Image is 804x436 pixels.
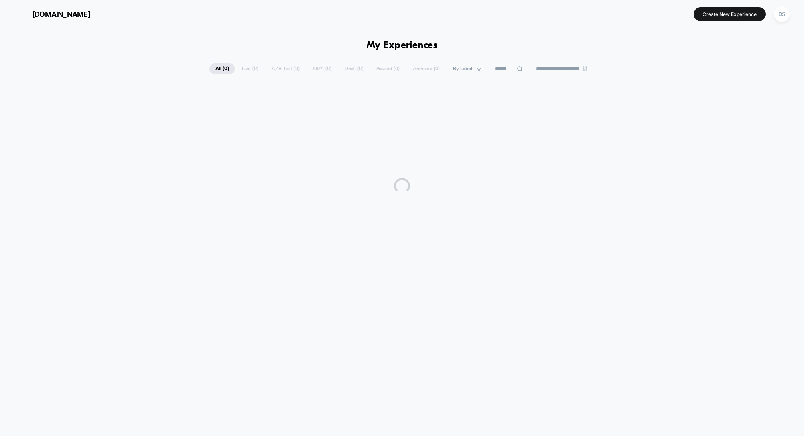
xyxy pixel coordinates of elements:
button: Create New Experience [694,7,766,21]
span: All ( 0 ) [209,63,235,74]
span: [DOMAIN_NAME] [32,10,90,18]
div: DS [774,6,790,22]
img: end [583,66,587,71]
button: DS [772,6,792,22]
h1: My Experiences [367,40,438,51]
span: By Label [453,66,472,72]
button: [DOMAIN_NAME] [12,8,93,20]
